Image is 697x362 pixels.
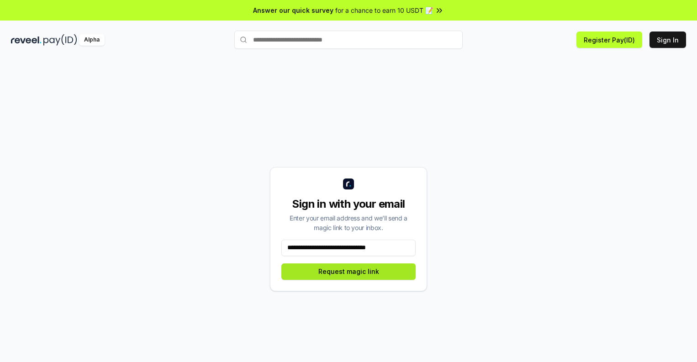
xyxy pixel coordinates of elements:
div: Sign in with your email [281,197,416,211]
img: reveel_dark [11,34,42,46]
div: Enter your email address and we’ll send a magic link to your inbox. [281,213,416,232]
div: Alpha [79,34,105,46]
button: Sign In [649,31,686,48]
button: Register Pay(ID) [576,31,642,48]
span: for a chance to earn 10 USDT 📝 [335,5,433,15]
img: pay_id [43,34,77,46]
button: Request magic link [281,263,416,280]
span: Answer our quick survey [253,5,333,15]
img: logo_small [343,178,354,189]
